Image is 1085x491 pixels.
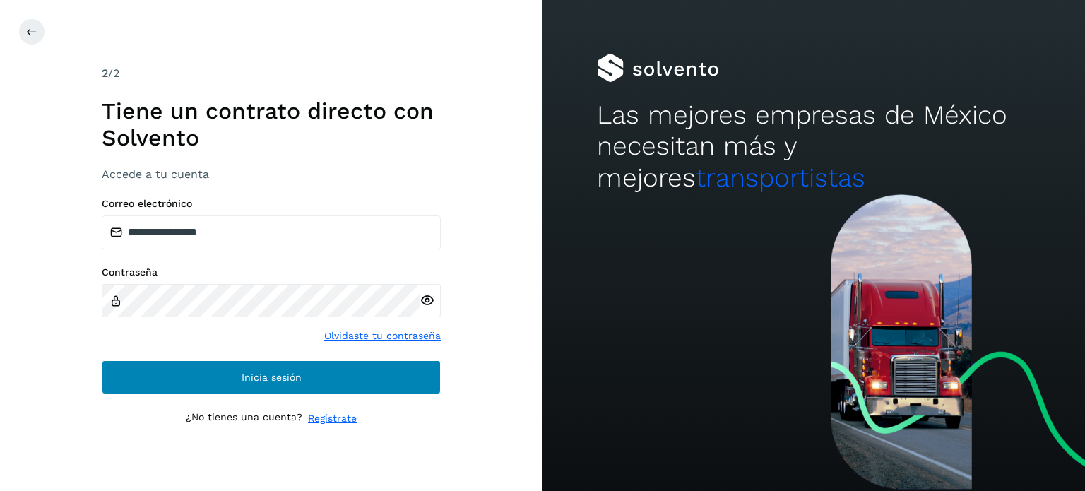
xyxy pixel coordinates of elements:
h3: Accede a tu cuenta [102,167,441,181]
label: Correo electrónico [102,198,441,210]
span: Inicia sesión [242,372,302,382]
span: 2 [102,66,108,80]
span: transportistas [696,162,865,193]
label: Contraseña [102,266,441,278]
a: Regístrate [308,411,357,426]
div: /2 [102,65,441,82]
h1: Tiene un contrato directo con Solvento [102,97,441,152]
a: Olvidaste tu contraseña [324,329,441,343]
h2: Las mejores empresas de México necesitan más y mejores [597,100,1031,194]
button: Inicia sesión [102,360,441,394]
p: ¿No tienes una cuenta? [186,411,302,426]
